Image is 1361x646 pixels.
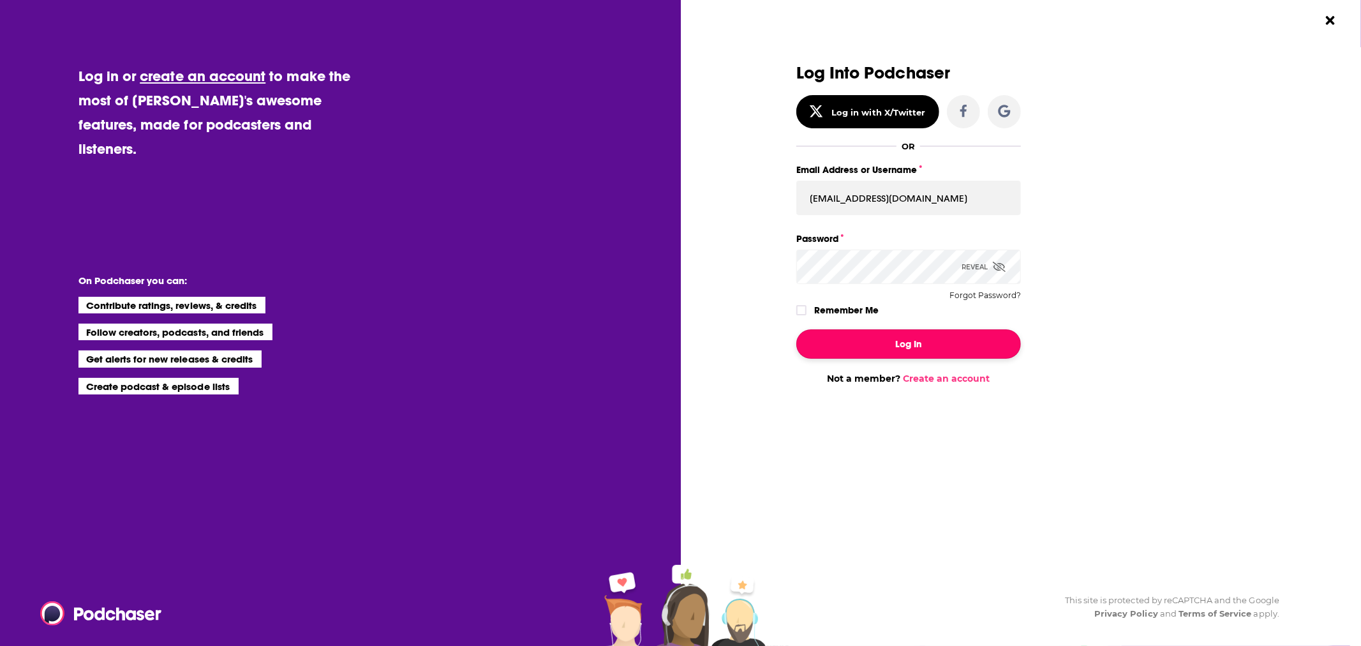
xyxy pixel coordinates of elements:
[815,302,879,319] label: Remember Me
[78,378,239,394] li: Create podcast & episode lists
[796,181,1021,215] input: Email Address or Username
[140,67,265,85] a: create an account
[949,291,1021,300] button: Forgot Password?
[1055,594,1279,620] div: This site is protected by reCAPTCHA and the Google and apply.
[796,95,939,128] button: Log in with X/Twitter
[796,329,1021,359] button: Log In
[962,250,1006,284] div: Reveal
[902,141,915,151] div: OR
[796,64,1021,82] h3: Log Into Podchaser
[903,373,990,384] a: Create an account
[1094,608,1158,619] a: Privacy Policy
[78,324,273,340] li: Follow creators, podcasts, and friends
[78,350,262,367] li: Get alerts for new releases & credits
[40,601,163,626] img: Podchaser - Follow, Share and Rate Podcasts
[78,274,334,287] li: On Podchaser you can:
[796,230,1021,247] label: Password
[796,373,1021,384] div: Not a member?
[831,107,925,117] div: Log in with X/Twitter
[1179,608,1252,619] a: Terms of Service
[1318,8,1342,33] button: Close Button
[40,601,152,626] a: Podchaser - Follow, Share and Rate Podcasts
[78,297,266,313] li: Contribute ratings, reviews, & credits
[796,161,1021,178] label: Email Address or Username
